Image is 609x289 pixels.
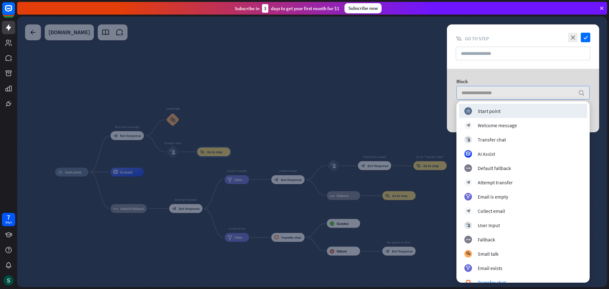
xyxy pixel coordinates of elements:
[478,208,505,214] div: Collect email
[478,236,495,243] div: Fallback
[466,223,470,227] i: block_user_input
[578,90,585,96] i: search
[5,3,24,22] button: Open LiveChat chat widget
[2,213,15,226] a: 7 days
[478,179,513,186] div: Attempt transfer
[478,122,517,128] div: Welcome message
[478,222,500,228] div: User Input
[478,265,502,271] div: Email exists
[466,266,470,270] i: filter
[235,4,339,13] div: Subscribe in days to get your first month for $1
[456,36,462,42] i: block_goto
[466,194,470,199] i: filter
[466,109,470,113] i: home_2
[478,194,508,200] div: Email is empty
[262,4,268,13] div: 3
[466,237,470,241] i: block_fallback
[478,151,495,157] div: AI Assist
[465,36,489,42] span: Go to step
[466,137,470,141] i: block_user_input
[456,78,590,84] div: Block
[5,220,12,225] div: days
[466,123,470,127] i: block_bot_response
[478,108,501,114] div: Start point
[478,136,506,143] div: Transfer chat
[466,252,470,256] i: block_faq
[478,251,499,257] div: Small talk
[466,180,470,184] i: block_bot_response
[466,280,471,284] i: block_livechat
[466,209,470,213] i: block_bot_response
[478,165,511,171] div: Default fallback
[344,3,382,13] div: Subscribe now
[466,166,470,170] i: block_fallback
[581,33,590,42] i: check
[568,33,578,42] i: close
[478,279,506,286] div: Transfer chat
[456,104,590,110] div: or
[7,214,10,220] div: 7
